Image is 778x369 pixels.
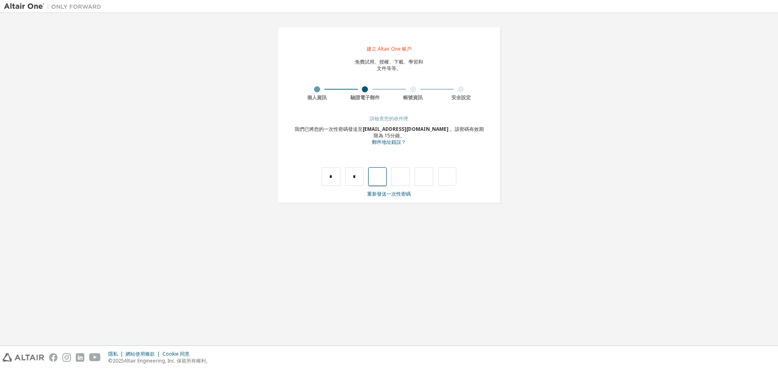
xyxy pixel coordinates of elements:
img: instagram.svg [62,353,71,362]
font: © [108,357,113,364]
font: 2025 [113,357,124,364]
font: Cookie 同意 [162,350,190,357]
font: 分鐘。 [390,132,405,139]
font: 安全設定 [451,94,471,101]
font: 。該密碼有效期限為 [374,126,484,139]
font: 文件等等。 [377,65,401,72]
img: facebook.svg [49,353,58,362]
font: 隱私 [108,350,118,357]
font: 我們已將您的一次性密碼發送至 [295,126,363,132]
img: 牽牛星一號 [4,2,105,11]
font: Altair Engineering, Inc. 保留所有權利。 [124,357,211,364]
font: 重新發送一次性密碼 [367,190,411,197]
font: 驗證電子郵件 [351,94,380,101]
font: 請檢查您的收件匣 [370,115,408,122]
img: altair_logo.svg [2,353,44,362]
font: 15 [385,132,390,139]
font: 個人資訊 [307,94,327,101]
font: 建立 Altair One 帳戶 [367,45,412,52]
font: 郵件地址錯誤？ [372,139,406,145]
img: linkedin.svg [76,353,84,362]
font: [EMAIL_ADDRESS][DOMAIN_NAME] [363,126,449,132]
img: youtube.svg [89,353,101,362]
font: 免費試用、授權、下載、學習和 [355,58,423,65]
font: 帳號資訊 [403,94,423,101]
font: 網站使用條款 [126,350,155,357]
a: 回註冊表 [372,140,406,145]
